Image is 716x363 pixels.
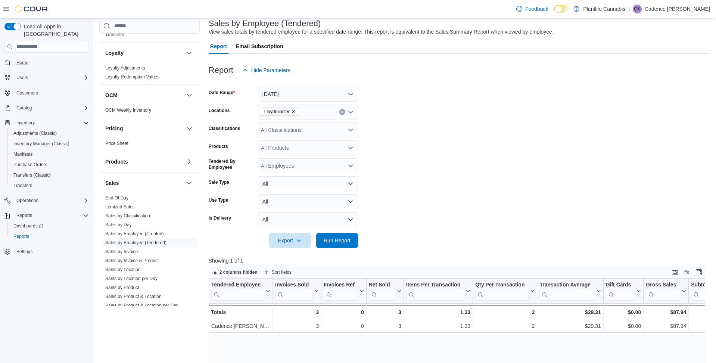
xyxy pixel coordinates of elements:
a: End Of Day [105,195,128,201]
span: Reports [16,212,32,218]
button: OCM [185,91,194,100]
span: Sales by Employee (Tendered) [105,240,166,246]
a: Sales by Location per Day [105,276,158,281]
button: Sales [185,179,194,187]
label: Products [209,143,228,149]
a: Sales by Product & Location [105,294,162,299]
a: Inventory Manager (Classic) [10,139,72,148]
a: Adjustments (Classic) [10,129,60,138]
button: Pricing [185,124,194,133]
label: Is Delivery [209,215,231,221]
div: 3 [275,322,319,331]
span: Home [13,58,89,67]
span: Sales by Employee (Created) [105,231,164,237]
span: Transfers [10,181,89,190]
a: Reports [10,232,32,241]
h3: Products [105,158,128,165]
button: OCM [105,91,183,99]
span: Price Sheet [105,140,128,146]
button: Operations [1,195,92,206]
input: Dark Mode [554,5,570,13]
span: Sales by Product [105,285,139,291]
label: Date Range [209,90,235,96]
a: Sales by Product [105,285,139,290]
button: Keyboard shortcuts [670,268,679,277]
div: 0 [324,322,364,331]
div: 2 [475,322,535,331]
a: Sales by Employee (Tendered) [105,240,166,245]
a: Customers [13,89,41,97]
span: Reports [10,232,89,241]
button: Manifests [7,149,92,159]
div: Tendered Employee [211,281,264,288]
p: Cadence [PERSON_NAME] [645,4,710,13]
span: Sort fields [272,269,292,275]
h3: Report [209,66,233,75]
span: Adjustments (Classic) [13,130,57,136]
a: Sales by Classification [105,213,150,218]
button: Gift Cards [606,281,641,300]
span: OCM Weekly Inventory [105,107,151,113]
span: Inventory [13,118,89,127]
div: Invoices Sold [275,281,313,288]
div: Items Per Transaction [406,281,464,288]
button: Transfers [7,180,92,191]
span: CK [634,4,641,13]
button: All [258,176,358,191]
span: 2 columns hidden [220,269,258,275]
button: Sort fields [261,268,295,277]
div: Gross Sales [646,281,680,300]
div: 0 [324,308,364,317]
label: Use Type [209,197,228,203]
span: Customers [16,90,38,96]
a: Loyalty Adjustments [105,65,145,71]
span: Sales by Invoice [105,249,138,255]
a: Purchase Orders [10,160,50,169]
span: Sales by Invoice & Product [105,258,159,264]
a: Dashboards [10,221,46,230]
label: Locations [209,108,230,114]
button: Pricing [105,125,183,132]
a: Sales by Product & Location per Day [105,303,178,308]
a: Itemized Sales [105,204,135,210]
span: Adjustments (Classic) [10,129,89,138]
button: Transaction Average [539,281,601,300]
span: Lloydminster [264,108,290,115]
div: View sales totals by tendered employee for a specified date range. This report is equivalent to t... [209,28,554,36]
nav: Complex example [4,54,89,277]
div: Transaction Average [539,281,595,300]
button: Inventory [13,118,38,127]
a: Sales by Invoice [105,249,138,254]
button: Tendered Employee [211,281,270,300]
button: Gross Sales [646,281,686,300]
span: Manifests [13,151,32,157]
div: Invoices Sold [275,281,313,300]
div: Gift Card Sales [606,281,635,300]
a: Settings [13,247,35,256]
span: Load All Apps in [GEOGRAPHIC_DATA] [21,23,89,38]
div: $0.00 [606,308,641,317]
button: Users [13,73,31,82]
span: Reports [13,233,29,239]
div: Pricing [99,139,200,151]
button: Open list of options [348,127,354,133]
div: $0.00 [606,322,641,331]
button: Invoices Ref [324,281,364,300]
button: Export [269,233,311,248]
div: 3 [275,308,319,317]
span: Dashboards [13,223,43,229]
button: Net Sold [368,281,401,300]
button: Reports [13,211,35,220]
button: Items Per Transaction [406,281,470,300]
a: Loyalty Redemption Values [105,74,159,80]
img: Cova [15,5,49,13]
button: Enter fullscreen [694,268,703,277]
div: Loyalty [99,63,200,84]
span: Transfers (Classic) [10,171,89,180]
button: Open list of options [348,109,354,115]
span: Purchase Orders [10,160,89,169]
button: Remove Lloydminster from selection in this group [291,109,296,114]
button: Users [1,72,92,83]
